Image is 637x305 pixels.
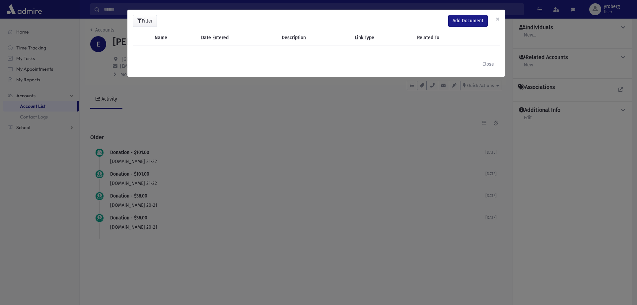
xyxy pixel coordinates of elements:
button: × [490,10,505,28]
button: Close [478,58,498,70]
th: Date Entered [197,30,278,45]
a: Add Document [448,15,488,27]
th: Related To [413,30,481,45]
button: Filter [133,15,157,27]
span: Add Document [453,18,483,24]
th: Name [151,30,197,45]
th: Description [278,30,351,45]
th: Link Type [351,30,413,45]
